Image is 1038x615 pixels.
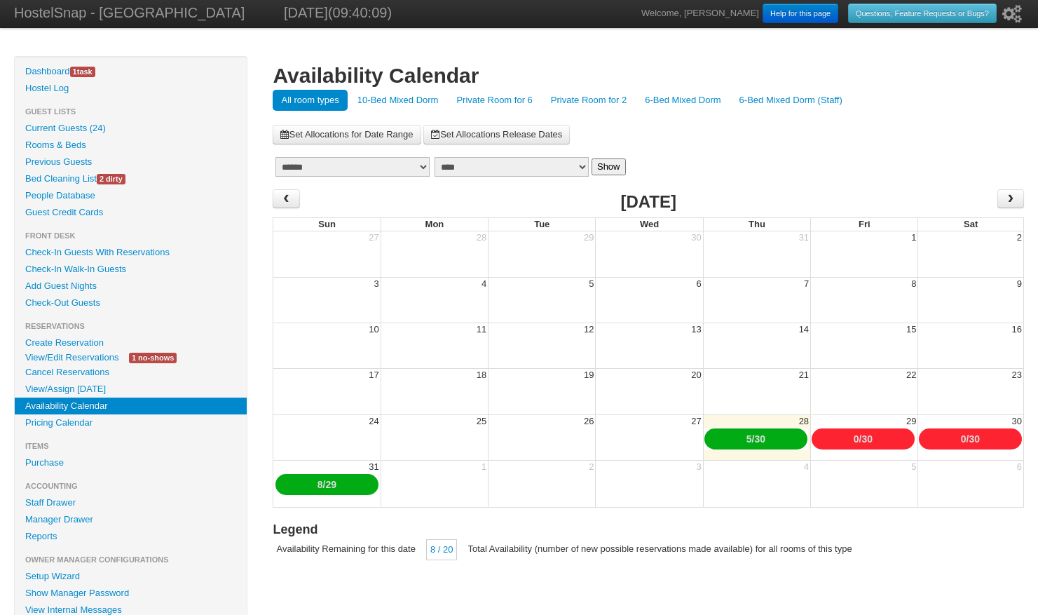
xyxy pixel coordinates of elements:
[480,278,488,290] div: 4
[273,217,380,231] th: Sun
[367,231,380,244] div: 27
[273,520,1024,539] h3: Legend
[910,461,917,473] div: 5
[426,539,458,560] div: 8 / 20
[488,217,595,231] th: Tue
[803,461,810,473] div: 4
[15,244,247,261] a: Check-In Guests With Reservations
[15,478,247,494] li: Accounting
[275,474,378,495] div: /
[542,90,635,111] a: Private Room for 2
[905,369,917,381] div: 22
[582,231,595,244] div: 29
[70,67,95,77] span: task
[15,137,247,154] a: Rooms & Beds
[587,278,595,290] div: 5
[731,90,851,111] a: 6-Bed Mixed Dorm (Staff)
[328,5,392,20] span: (09:40:09)
[961,433,967,445] a: 0
[690,369,702,381] div: 20
[15,364,247,381] a: Cancel Reservations
[695,461,703,473] div: 3
[423,125,570,144] a: Set Allocations Release Dates
[690,231,702,244] div: 30
[475,415,488,428] div: 25
[592,158,626,175] button: Show
[15,334,247,351] a: Create Reservation
[910,231,917,244] div: 1
[15,528,247,545] a: Reports
[15,261,247,278] a: Check-In Walk-In Guests
[475,231,488,244] div: 28
[118,350,187,365] a: 1 no-shows
[1011,323,1023,336] div: 16
[367,415,380,428] div: 24
[690,323,702,336] div: 13
[475,323,488,336] div: 11
[798,369,810,381] div: 21
[326,479,337,490] a: 29
[919,428,1022,450] div: /
[690,415,702,428] div: 27
[15,585,247,602] a: Show Manager Password
[1016,278,1023,290] div: 9
[373,278,381,290] div: 3
[317,479,323,490] a: 8
[15,295,247,311] a: Check-Out Guests
[703,217,810,231] th: Thu
[595,217,702,231] th: Wed
[587,461,595,473] div: 2
[281,188,292,209] span: ‹
[349,90,447,111] a: 10-Bed Mixed Dorm
[620,189,676,215] h2: [DATE]
[1002,5,1022,23] i: Setup Wizard
[15,120,247,137] a: Current Guests (24)
[812,428,915,450] div: /
[15,170,247,187] a: Bed Cleaning List2 dirty
[15,278,247,295] a: Add Guest Nights
[381,217,488,231] th: Mon
[15,63,247,80] a: Dashboard1task
[969,433,981,445] a: 30
[15,494,247,511] a: Staff Drawer
[273,63,1024,88] h1: Availability Calendar
[15,551,247,568] li: Owner Manager Configurations
[704,428,807,450] div: /
[848,4,997,23] a: Questions, Feature Requests or Bugs?
[367,461,380,473] div: 31
[1016,231,1023,244] div: 2
[448,90,540,111] a: Private Room for 6
[763,4,838,23] a: Help for this page
[15,227,247,244] li: Front Desk
[1011,369,1023,381] div: 23
[367,369,380,381] div: 17
[15,154,247,170] a: Previous Guests
[1005,188,1016,209] span: ›
[15,350,129,365] a: View/Edit Reservations
[905,415,917,428] div: 29
[73,67,77,76] span: 1
[695,278,703,290] div: 6
[15,454,247,471] a: Purchase
[582,323,595,336] div: 12
[905,323,917,336] div: 15
[15,438,247,454] li: Items
[15,398,247,414] a: Availability Calendar
[798,231,810,244] div: 31
[582,369,595,381] div: 19
[917,217,1024,231] th: Sat
[582,415,595,428] div: 26
[798,323,810,336] div: 14
[273,90,347,111] a: All room types
[862,433,873,445] a: 30
[273,125,421,144] a: Set Allocations for Date Range
[273,539,418,559] div: Availability Remaining for this date
[129,353,177,363] span: 1 no-shows
[15,80,247,97] a: Hostel Log
[475,369,488,381] div: 18
[798,415,810,428] div: 28
[1011,415,1023,428] div: 30
[803,278,810,290] div: 7
[15,204,247,221] a: Guest Credit Cards
[15,511,247,528] a: Manager Drawer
